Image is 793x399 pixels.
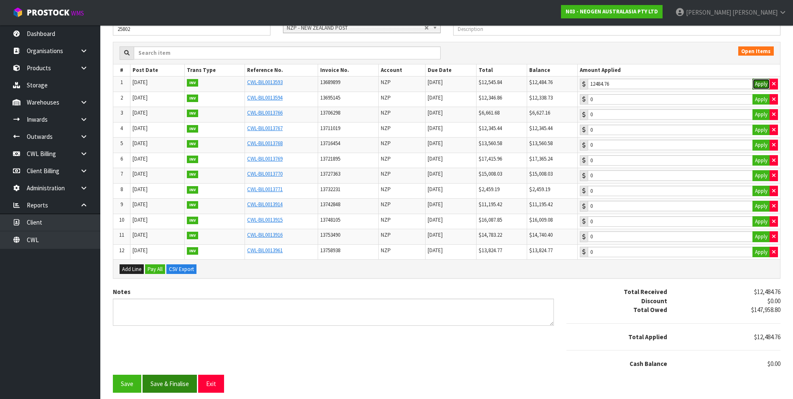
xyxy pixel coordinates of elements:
td: NZP [378,77,425,92]
td: [DATE] [130,122,185,138]
td: NZP [378,92,425,107]
strong: Total Received [624,288,667,296]
span: [PERSON_NAME] [732,8,778,16]
strong: INV [187,79,198,87]
a: CWL-BIL0013770 [247,170,283,177]
td: 7 [113,168,130,184]
td: NZP [378,199,425,214]
button: Pay All [145,264,165,274]
td: 3 [113,107,130,123]
span: $0.00 [768,360,780,368]
td: 13753490 [318,229,378,245]
button: Apply [752,170,770,181]
td: NZP [378,244,425,259]
button: Apply [752,231,770,242]
button: Apply [752,155,770,166]
td: 8 [113,183,130,199]
a: CWL-BIL0013915 [247,216,283,223]
span: $12,484.76 [529,79,553,86]
span: $14,783.22 [479,231,502,238]
td: [DATE] [425,244,477,259]
span: $15,008.03 [479,170,502,177]
span: $17,365.24 [529,155,553,162]
th: Due Date [425,64,477,77]
button: Apply [752,247,770,258]
button: Apply [752,186,770,197]
td: 13711019 [318,122,378,138]
span: $12,345.44 [479,125,502,132]
span: $12,346.86 [479,94,502,101]
td: [DATE] [130,107,185,123]
td: [DATE] [130,138,185,153]
span: $6,661.68 [479,109,500,116]
td: [DATE] [130,183,185,199]
td: 5 [113,138,130,153]
td: 13727363 [318,168,378,184]
th: Invoice No. [318,64,378,77]
td: 13689899 [318,77,378,92]
small: WMS [71,9,84,17]
strong: INV [187,140,198,148]
td: 6 [113,153,130,168]
td: [DATE] [130,229,185,245]
strong: INV [187,201,198,209]
a: CWL-BIL0013594 [247,94,283,101]
td: 13716454 [318,138,378,153]
span: $2,459.19 [479,186,500,193]
td: [DATE] [130,244,185,259]
span: $16,087.85 [479,216,502,223]
td: [DATE] [130,153,185,168]
strong: INV [187,217,198,224]
span: $16,009.08 [529,216,553,223]
th: Account [378,64,425,77]
img: cube-alt.png [13,7,23,18]
a: CWL-BIL0013961 [247,247,283,254]
td: NZP [378,138,425,153]
td: 2 [113,92,130,107]
strong: N03 - NEOGEN AUSTRALASIA PTY LTD [566,8,658,15]
span: $12,345.44 [529,125,553,132]
strong: INV [187,186,198,194]
button: Add Line [120,264,144,274]
span: $13,560.58 [529,140,553,147]
span: $0.00 [768,297,780,305]
button: Apply [752,140,770,151]
span: [PERSON_NAME] [686,8,731,16]
td: [DATE] [425,153,477,168]
td: NZP [378,107,425,123]
td: [DATE] [130,92,185,107]
td: NZP [378,168,425,184]
td: NZP [378,183,425,199]
td: 12 [113,244,130,259]
td: NZP [378,229,425,245]
strong: Discount [641,297,667,305]
td: 13732231 [318,183,378,199]
strong: Total Owed [633,306,667,314]
a: CWL-BIL0013768 [247,140,283,147]
span: ProStock [27,7,69,18]
td: NZP [378,214,425,229]
a: CWL-BIL0013769 [247,155,283,162]
strong: INV [187,232,198,239]
span: $11,195.42 [529,201,553,208]
td: [DATE] [425,92,477,107]
td: [DATE] [425,229,477,245]
td: [DATE] [130,214,185,229]
span: $12,484.76 [754,333,780,341]
td: [DATE] [425,199,477,214]
span: $13,824.77 [479,247,502,254]
button: CSV Export [166,264,196,274]
td: NZP [378,122,425,138]
button: Exit [198,375,224,393]
td: [DATE] [425,122,477,138]
span: $12,545.84 [479,79,502,86]
td: 1 [113,77,130,92]
a: CWL-BIL0013771 [247,186,283,193]
span: $13,824.77 [529,247,553,254]
span: NZP - NEW ZEALAND POST [287,23,424,33]
td: 9 [113,199,130,214]
span: $6,627.16 [529,109,550,116]
a: CWL-BIL0013593 [247,79,283,86]
input: Description [453,23,781,36]
td: [DATE] [425,168,477,184]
